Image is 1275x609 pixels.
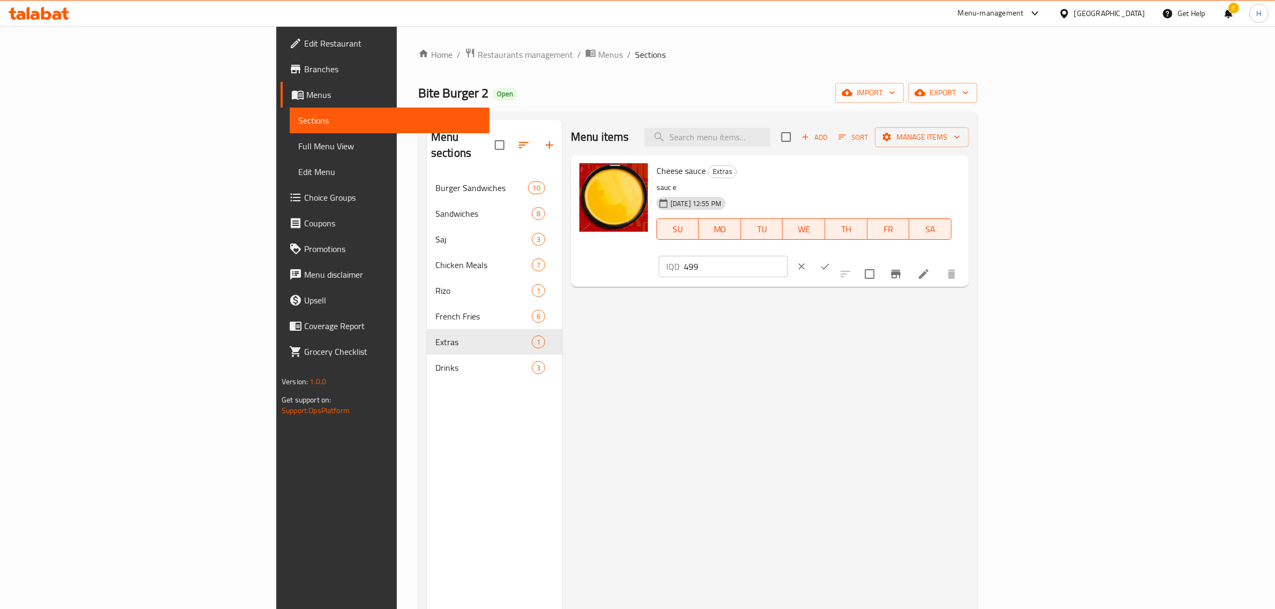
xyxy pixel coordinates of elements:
div: Rizo1 [427,278,562,303]
div: Drinks3 [427,355,562,380]
a: Choice Groups [281,185,489,210]
span: Extras [435,336,532,348]
span: Coupons [304,217,481,230]
div: items [532,336,545,348]
div: Saj3 [427,226,562,252]
span: 8 [532,209,545,219]
div: items [532,207,545,220]
a: Menus [281,82,489,108]
span: Drinks [435,361,532,374]
p: IQD [666,260,680,273]
span: Branches [304,63,481,75]
button: Manage items [875,127,969,147]
span: Manage items [884,131,960,144]
input: search [644,128,771,147]
span: Upsell [304,294,481,307]
span: Grocery Checklist [304,345,481,358]
div: Menu-management [958,7,1024,20]
span: Edit Restaurant [304,37,481,50]
span: Select section [775,126,797,148]
span: Chicken Meals [435,258,532,271]
span: MO [703,222,737,237]
span: Restaurants management [478,48,573,61]
span: Menus [306,88,481,101]
button: TU [741,218,783,240]
span: Sort items [832,129,875,146]
span: Open [493,89,517,98]
li: / [577,48,581,61]
nav: Menu sections [427,171,562,385]
a: Edit menu item [917,268,930,280]
span: Burger Sandwiches [435,181,528,194]
span: Select all sections [488,134,511,156]
span: 6 [532,311,545,322]
span: Menus [598,48,623,61]
button: import [835,83,904,103]
a: Edit Menu [290,159,489,185]
button: Add [797,129,832,146]
span: Sections [635,48,666,61]
div: Extras [708,165,737,178]
span: Sandwiches [435,207,532,220]
button: Add section [537,132,562,158]
button: clear [790,255,813,278]
span: FR [872,222,906,237]
span: 1 [532,286,545,296]
input: Please enter price [684,256,788,277]
a: Grocery Checklist [281,339,489,364]
a: Promotions [281,236,489,262]
div: items [532,310,545,323]
span: Full Menu View [298,140,481,153]
span: Coverage Report [304,319,481,332]
button: MO [699,218,741,240]
img: Cheese sauce [579,163,648,232]
button: Branch-specific-item [883,261,909,287]
span: Saj [435,233,532,246]
div: French Fries6 [427,303,562,329]
span: 10 [529,183,545,193]
div: items [528,181,545,194]
a: Support.OpsPlatform [282,404,350,417]
div: French Fries [435,310,532,323]
h2: Menu items [571,129,629,145]
a: Full Menu View [290,133,489,159]
button: WE [783,218,825,240]
button: export [908,83,977,103]
div: [GEOGRAPHIC_DATA] [1074,7,1145,19]
a: Branches [281,56,489,82]
a: Upsell [281,287,489,313]
span: Promotions [304,242,481,255]
a: Restaurants management [465,48,573,62]
div: items [532,284,545,297]
button: SA [909,218,952,240]
a: Coupons [281,210,489,236]
div: Sandwiches8 [427,201,562,226]
a: Edit Restaurant [281,31,489,56]
span: TU [745,222,779,237]
span: Extras [708,165,736,178]
span: 1.0.0 [310,375,327,389]
span: Edit Menu [298,165,481,178]
div: Burger Sandwiches10 [427,175,562,201]
span: Add [800,131,829,143]
span: 3 [532,234,545,245]
a: Coverage Report [281,313,489,339]
span: SU [661,222,695,237]
span: Rizo [435,284,532,297]
span: H [1256,7,1261,19]
span: 7 [532,260,545,270]
div: Extras1 [427,329,562,355]
span: WE [787,222,821,237]
button: SU [657,218,699,240]
button: ok [813,255,837,278]
a: Sections [290,108,489,133]
span: SA [914,222,947,237]
span: Sections [298,114,481,127]
div: items [532,233,545,246]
